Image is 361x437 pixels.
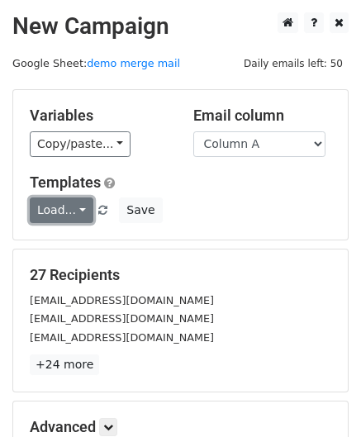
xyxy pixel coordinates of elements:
h5: Variables [30,107,169,125]
small: [EMAIL_ADDRESS][DOMAIN_NAME] [30,312,214,325]
small: Google Sheet: [12,57,180,69]
h5: Advanced [30,418,331,436]
span: Daily emails left: 50 [238,55,349,73]
a: Copy/paste... [30,131,131,157]
h2: New Campaign [12,12,349,40]
h5: Email column [193,107,332,125]
a: Load... [30,197,93,223]
small: [EMAIL_ADDRESS][DOMAIN_NAME] [30,294,214,306]
a: Daily emails left: 50 [238,57,349,69]
button: Save [119,197,162,223]
small: [EMAIL_ADDRESS][DOMAIN_NAME] [30,331,214,344]
iframe: Chat Widget [278,358,361,437]
a: +24 more [30,354,99,375]
h5: 27 Recipients [30,266,331,284]
a: demo merge mail [87,57,180,69]
a: Templates [30,173,101,191]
